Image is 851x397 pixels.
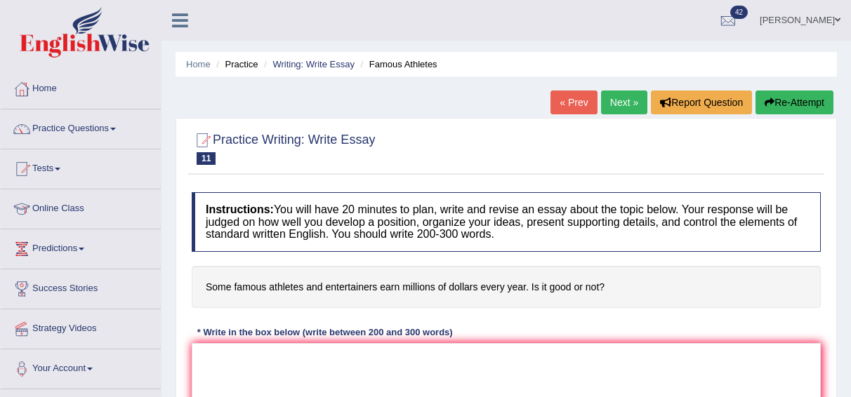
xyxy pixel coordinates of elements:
b: Instructions: [206,203,274,215]
button: Report Question [651,90,752,114]
a: Home [186,59,211,69]
div: * Write in the box below (write between 200 and 300 words) [192,325,458,339]
a: Strategy Videos [1,309,161,344]
li: Famous Athletes [357,58,437,71]
a: Success Stories [1,269,161,304]
a: Practice Questions [1,109,161,144]
a: Home [1,69,161,105]
h4: Some famous athletes and entertainers earn millions of dollars every year. Is it good or not? [192,266,821,309]
button: Re-Attempt [756,90,833,114]
h4: You will have 20 minutes to plan, write and revise an essay about the topic below. Your response ... [192,192,821,252]
span: 11 [197,152,216,165]
h2: Practice Writing: Write Essay [192,130,375,165]
a: Predictions [1,229,161,264]
a: Tests [1,149,161,184]
a: « Prev [550,90,597,114]
a: Your Account [1,349,161,384]
li: Practice [213,58,258,71]
a: Writing: Write Essay [272,59,355,69]
a: Next » [601,90,647,114]
span: 42 [730,6,748,19]
a: Online Class [1,189,161,224]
